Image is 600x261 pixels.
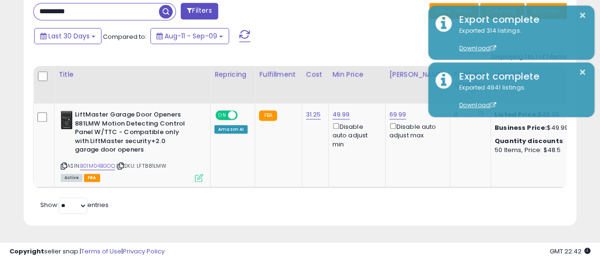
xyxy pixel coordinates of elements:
[332,121,378,149] div: Disable auto adjust min
[81,247,121,256] a: Terms of Use
[40,200,109,209] span: Show: entries
[459,101,496,109] a: Download
[214,70,251,80] div: Repricing
[216,111,228,119] span: ON
[452,70,587,83] div: Export complete
[75,110,190,157] b: LiftMaster Garage Door Openers 881LMW Motion Detecting Control Panel W/TTC - Compatible only with...
[332,110,350,119] a: 49.99
[48,31,90,41] span: Last 30 Days
[452,83,587,110] div: Exported 4941 listings.
[259,70,297,80] div: Fulfillment
[9,247,44,256] strong: Copyright
[550,247,591,256] span: 2025-10-10 22:42 GMT
[236,111,251,119] span: OFF
[389,121,443,140] div: Disable auto adjust max
[579,66,586,78] button: ×
[579,9,586,21] button: ×
[389,110,406,119] a: 69.99
[150,28,229,44] button: Aug-11 - Sep-09
[429,3,479,19] button: Save View
[84,174,100,182] span: FBA
[123,247,165,256] a: Privacy Policy
[61,110,73,129] img: 311qOHhvB3L._SL40_.jpg
[495,136,563,145] b: Quantity discounts
[181,3,218,19] button: Filters
[452,13,587,27] div: Export complete
[452,27,587,53] div: Exported 314 listings.
[495,137,573,145] div: :
[306,110,321,119] a: 31.25
[34,28,102,44] button: Last 30 Days
[459,44,496,52] a: Download
[259,110,277,121] small: FBA
[116,162,166,170] span: | SKU: LFT881LMW
[9,247,165,256] div: seller snap | |
[480,3,525,19] button: Columns
[61,174,83,182] span: All listings currently available for purchase on Amazon
[103,32,147,41] span: Compared to:
[526,3,567,19] button: Actions
[495,146,573,154] div: 50 Items, Price: $48.5
[332,70,381,80] div: Min Price
[495,123,547,132] b: Business Price:
[495,124,573,132] div: $49.99
[214,125,248,134] div: Amazon AI
[389,70,446,80] div: [PERSON_NAME]
[58,70,206,80] div: Title
[80,162,115,170] a: B01M04BGOQ
[165,31,217,41] span: Aug-11 - Sep-09
[61,110,203,180] div: ASIN:
[306,70,324,80] div: Cost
